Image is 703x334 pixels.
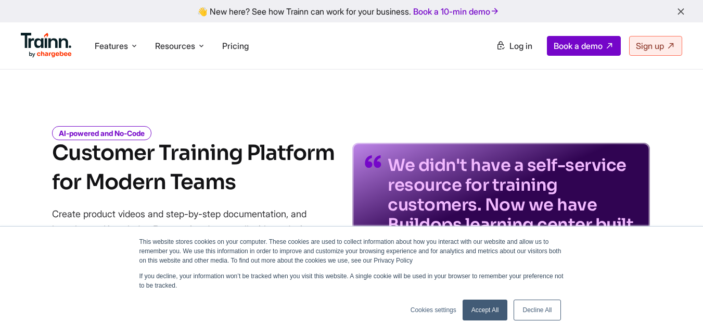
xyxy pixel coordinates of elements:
a: Book a 10-min demo [411,4,502,19]
a: Accept All [463,300,508,320]
a: Sign up [629,36,682,56]
p: If you decline, your information won’t be tracked when you visit this website. A single cookie wi... [139,271,564,290]
div: 👋 New here? See how Trainn can work for your business. [6,6,697,16]
p: We didn't have a self-service resource for training customers. Now we have Buildops learning cent... [388,155,637,254]
a: Cookies settings [411,305,456,315]
span: Book a demo [554,41,603,51]
span: Features [95,40,128,52]
a: Book a demo [547,36,621,56]
span: Log in [509,41,532,51]
p: This website stores cookies on your computer. These cookies are used to collect information about... [139,237,564,265]
a: Decline All [514,300,560,320]
i: AI-powered and No-Code [52,126,151,140]
h1: Customer Training Platform for Modern Teams [52,139,335,197]
img: Trainn Logo [21,33,72,58]
a: Pricing [222,41,249,51]
p: Create product videos and step-by-step documentation, and launch your Knowledge Base or Academy —... [52,206,328,252]
span: Resources [155,40,195,52]
a: Log in [490,36,539,55]
img: quotes-purple.41a7099.svg [365,155,381,168]
span: Sign up [636,41,664,51]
